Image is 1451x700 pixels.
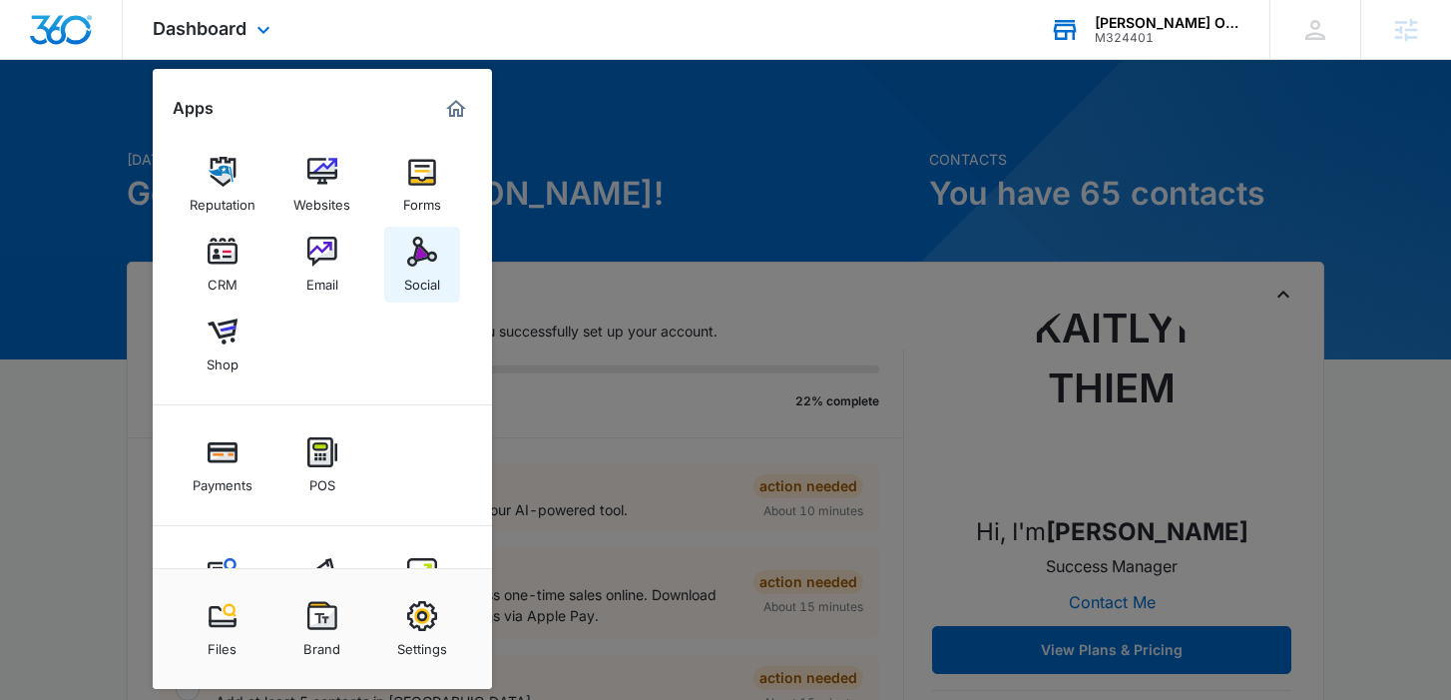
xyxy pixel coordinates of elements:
a: Files [185,591,260,667]
h2: Apps [173,99,214,118]
div: Email [306,267,338,293]
div: Shop [207,347,239,372]
a: Forms [384,147,460,223]
div: Social [404,267,440,293]
div: Brand [303,631,340,657]
div: Files [208,631,237,657]
div: CRM [208,267,238,293]
div: account id [1095,31,1240,45]
div: Payments [193,467,252,493]
span: Dashboard [153,18,246,39]
div: Forms [403,187,441,213]
div: POS [309,467,335,493]
a: POS [284,427,360,503]
a: Reputation [185,147,260,223]
a: Email [284,227,360,303]
a: Social [384,227,460,303]
a: Content [185,548,260,624]
a: Shop [185,307,260,382]
a: Settings [384,591,460,667]
div: Settings [397,631,447,657]
a: Websites [284,147,360,223]
a: Intelligence [384,548,460,624]
div: account name [1095,15,1240,31]
a: Brand [284,591,360,667]
div: Reputation [190,187,255,213]
a: Payments [185,427,260,503]
a: Marketing 360® Dashboard [440,93,472,125]
div: Websites [293,187,350,213]
a: CRM [185,227,260,303]
a: Ads [284,548,360,624]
